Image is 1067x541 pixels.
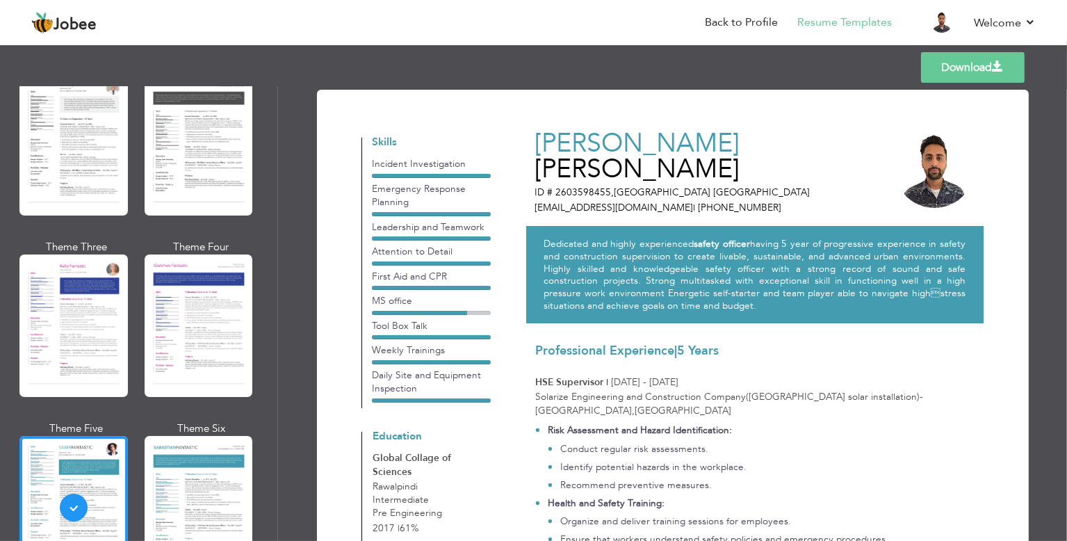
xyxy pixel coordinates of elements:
span: Rawalpindi [373,480,418,493]
span: 61% [398,522,419,535]
img: Profile Img [931,10,953,33]
strong: Health and Safety Training: [548,496,665,510]
p: Identify potential hazards in the workplace. [560,461,747,474]
span: [PERSON_NAME] [535,126,740,161]
span: [DATE] - [DATE] [611,376,678,389]
strong: safety officer [694,237,750,250]
img: jobee.io [31,12,54,34]
a: Jobee [31,12,97,34]
h4: Education [373,431,491,443]
span: , [632,404,635,417]
div: MS office [372,294,491,307]
a: Resume Templates [797,15,892,31]
div: Global Collage of Sciences [373,451,491,478]
span: [EMAIL_ADDRESS][DOMAIN_NAME] [535,201,695,214]
div: Theme Four [147,240,256,255]
span: HSE Supervisor [535,376,603,389]
p: Organize and deliver training sessions for employees. [560,515,888,528]
span: [PERSON_NAME] [535,152,740,187]
div: Leadership and Teamwork [372,220,491,234]
span: | [674,342,677,360]
div: Attention to Detail [372,245,491,258]
div: Incident Investigation [372,157,491,170]
p: ID # 2603598455 [GEOGRAPHIC_DATA] [GEOGRAPHIC_DATA] [535,186,822,199]
p: Recommend preventive measures. [560,479,747,492]
span: Pre Engineering [373,506,443,519]
img: A9E3A6Dz8kAnAAAAAElFTkSuQmCC [895,128,975,208]
span: [PHONE_NUMBER] [698,201,781,214]
span: | [693,201,695,214]
span: 2017 [373,522,396,535]
p: Dedicated and highly experienced having 5 year of progressive experience in safety and constructi... [544,238,966,312]
a: Back to Profile [705,15,778,31]
span: | [398,522,400,535]
div: First Aid and CPR [372,270,491,283]
div: Weekly Trainings [372,344,491,357]
div: Theme Six [147,421,256,436]
div: Emergency Response Planning [372,182,491,209]
strong: Risk Assessment and Hazard Identification: [548,423,732,437]
span: Intermediate [373,493,430,506]
p: Conduct regular risk assessments. [560,443,747,455]
span: | [606,376,608,389]
span: - [920,390,923,403]
h4: Skills [372,137,491,149]
a: Welcome [974,15,1036,31]
span: Jobee [54,17,97,33]
a: Download [921,52,1025,83]
div: Theme Three [22,240,131,255]
div: Daily Site and Equipment Inspection [372,369,491,396]
h3: Professional Experience 5 Years [535,344,982,358]
p: Solarize Engineering and Construction Company([GEOGRAPHIC_DATA] solar installation) [GEOGRAPHIC_D... [535,390,982,417]
div: Tool Box Talk [372,319,491,332]
div: Theme Five [22,421,131,436]
span: , [611,186,614,199]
